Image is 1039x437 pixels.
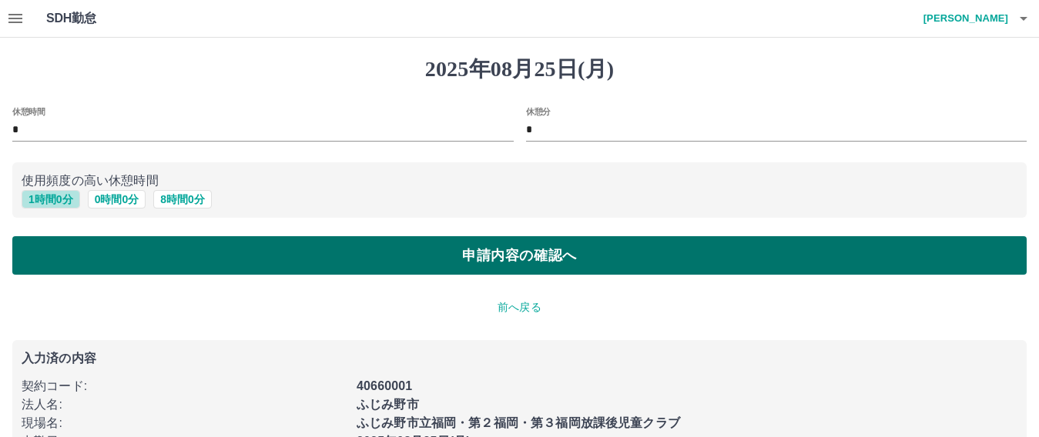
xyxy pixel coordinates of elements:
[22,395,347,414] p: 法人名 :
[22,414,347,432] p: 現場名 :
[357,398,419,411] b: ふじみ野市
[526,105,551,117] label: 休憩分
[12,236,1027,275] button: 申請内容の確認へ
[22,190,80,208] button: 1時間0分
[88,190,146,208] button: 0時間0分
[22,377,347,395] p: 契約コード :
[12,299,1027,315] p: 前へ戻る
[357,416,680,429] b: ふじみ野市立福岡・第２福岡・第３福岡放課後児童クラブ
[153,190,212,208] button: 8時間0分
[22,172,1017,190] p: 使用頻度の高い休憩時間
[12,105,45,117] label: 休憩時間
[12,56,1027,82] h1: 2025年08月25日(月)
[22,352,1017,365] p: 入力済の内容
[357,379,412,392] b: 40660001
